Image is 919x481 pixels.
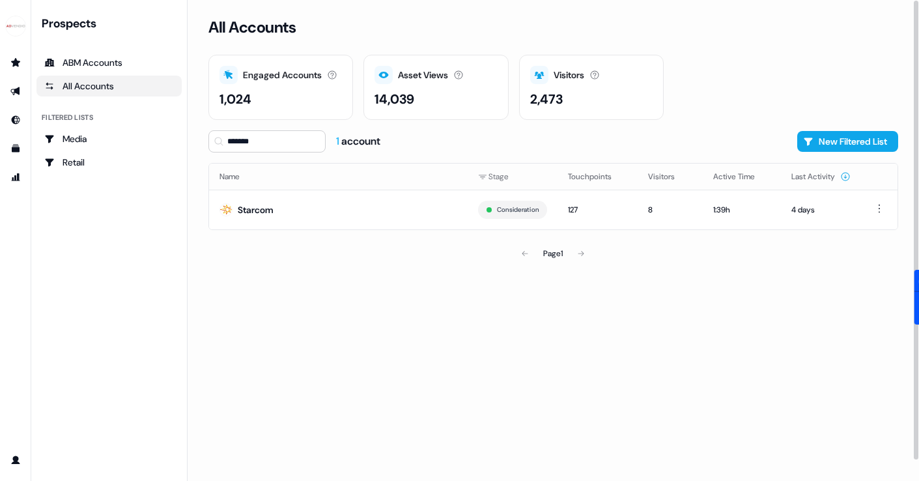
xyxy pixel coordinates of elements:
[648,165,690,188] button: Visitors
[375,89,414,109] div: 14,039
[36,152,182,173] a: Go to Retail
[791,165,851,188] button: Last Activity
[5,167,26,188] a: Go to attribution
[791,203,851,216] div: 4 days
[42,16,182,31] div: Prospects
[568,165,627,188] button: Touchpoints
[36,52,182,73] a: ABM Accounts
[497,204,539,216] button: Consideration
[5,81,26,102] a: Go to outbound experience
[5,52,26,73] a: Go to prospects
[36,76,182,96] a: All accounts
[44,132,174,145] div: Media
[36,128,182,149] a: Go to Media
[219,89,251,109] div: 1,024
[336,134,380,149] div: account
[543,247,563,260] div: Page 1
[648,203,692,216] div: 8
[44,80,174,93] div: All Accounts
[713,165,771,188] button: Active Time
[554,68,584,82] div: Visitors
[5,138,26,159] a: Go to templates
[5,109,26,130] a: Go to Inbound
[398,68,448,82] div: Asset Views
[209,164,468,190] th: Name
[44,56,174,69] div: ABM Accounts
[5,450,26,471] a: Go to profile
[44,156,174,169] div: Retail
[568,203,627,216] div: 127
[478,170,547,183] div: Stage
[42,112,93,123] div: Filtered lists
[243,68,322,82] div: Engaged Accounts
[713,203,771,216] div: 1:39h
[238,203,274,216] div: Starcom
[208,18,296,37] h3: All Accounts
[797,131,898,152] button: New Filtered List
[336,134,341,148] span: 1
[530,89,563,109] div: 2,473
